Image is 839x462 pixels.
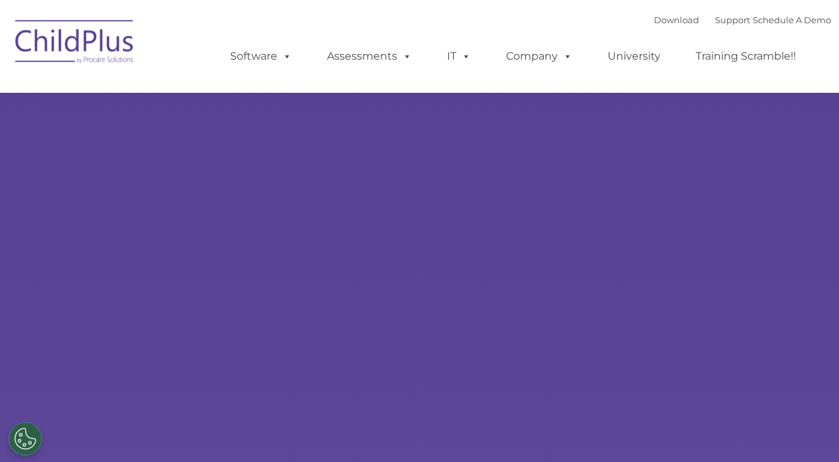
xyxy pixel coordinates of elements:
[9,11,141,77] img: ChildPlus by Procare Solutions
[753,15,831,25] a: Schedule A Demo
[493,43,586,70] a: Company
[594,43,674,70] a: University
[217,43,305,70] a: Software
[654,15,699,25] a: Download
[314,43,425,70] a: Assessments
[654,15,831,25] font: |
[9,422,42,455] button: Cookies Settings
[434,43,484,70] a: IT
[715,15,750,25] a: Support
[682,43,809,70] a: Training Scramble!!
